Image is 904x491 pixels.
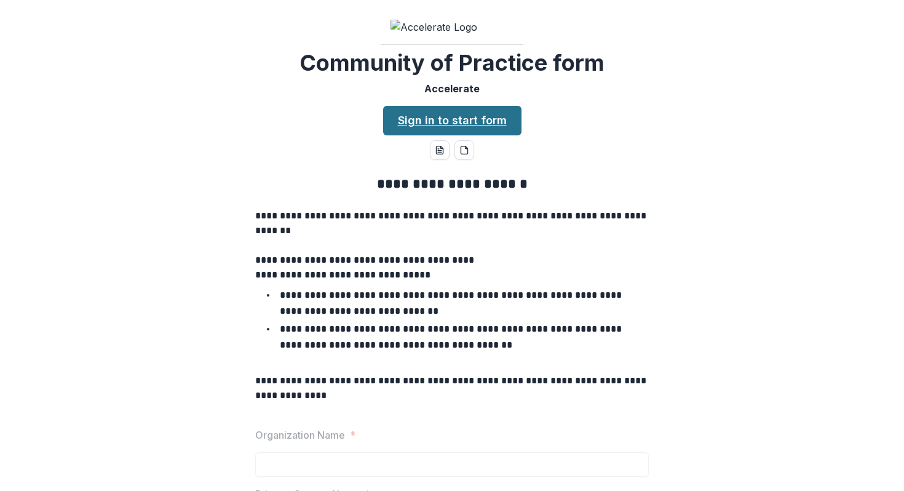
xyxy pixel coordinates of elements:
[299,50,605,76] h2: Community of Practice form
[424,81,480,96] p: Accelerate
[430,140,450,160] button: word-download
[383,106,521,135] a: Sign in to start form
[454,140,474,160] button: pdf-download
[255,428,345,442] p: Organization Name
[391,20,513,34] img: Accelerate Logo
